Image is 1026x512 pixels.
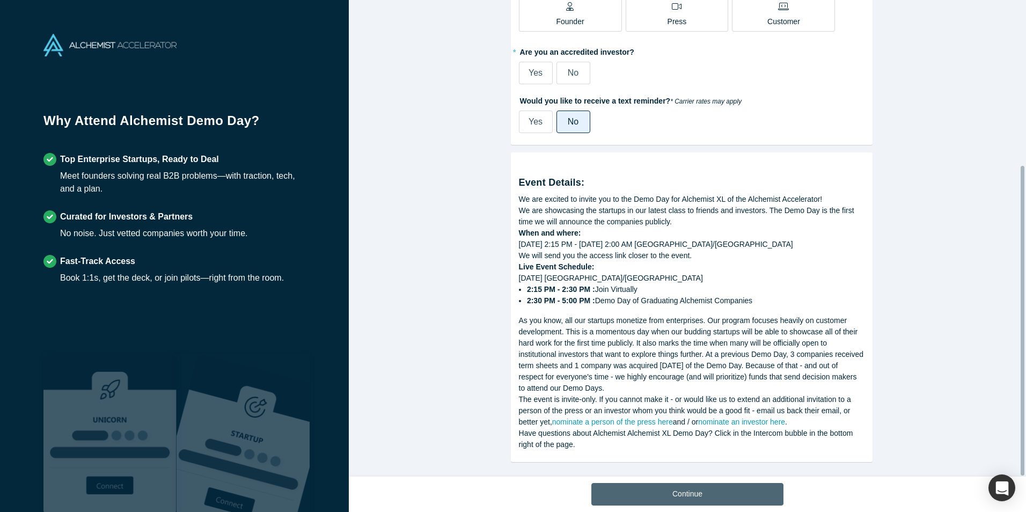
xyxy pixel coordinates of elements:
div: Have questions about Alchemist Alchemist XL Demo Day? Click in the Intercom bubble in the bottom ... [519,428,864,450]
div: Meet founders solving real B2B problems—with traction, tech, and a plan. [60,170,305,195]
em: * Carrier rates may apply [670,98,742,105]
span: Yes [529,117,543,126]
strong: When and where: [519,229,581,237]
span: Yes [529,68,543,77]
img: Robust Technologies [43,354,177,512]
p: Founder [556,16,584,27]
a: nominate an investor here [698,418,785,426]
span: No [568,68,578,77]
button: Continue [591,483,783,506]
h1: Why Attend Alchemist Demo Day? [43,111,305,138]
strong: Event Details: [519,177,585,188]
div: We are excited to invite you to the Demo Day for Alchemist XL of the Alchemist Accelerator! [519,194,864,205]
strong: Fast-Track Access [60,257,135,266]
div: We will send you the access link closer to the event. [519,250,864,261]
div: As you know, all our startups monetize from enterprises. Our program focuses heavily on customer ... [519,315,864,394]
a: nominate a person of the press here [552,418,673,426]
strong: 2:30 PM - 5:00 PM : [527,296,595,305]
p: Customer [767,16,800,27]
strong: 2:15 PM - 2:30 PM : [527,285,595,294]
div: Book 1:1s, get the deck, or join pilots—right from the room. [60,272,284,284]
span: No [568,117,578,126]
img: Alchemist Accelerator Logo [43,34,177,56]
div: The event is invite-only. If you cannot make it - or would like us to extend an additional invita... [519,394,864,428]
div: [DATE] 2:15 PM - [DATE] 2:00 AM [GEOGRAPHIC_DATA]/[GEOGRAPHIC_DATA] [519,239,864,250]
strong: Live Event Schedule: [519,262,595,271]
label: Would you like to receive a text reminder? [519,92,864,107]
strong: Curated for Investors & Partners [60,212,193,221]
strong: Top Enterprise Startups, Ready to Deal [60,155,219,164]
div: We are showcasing the startups in our latest class to friends and investors. The Demo Day is the ... [519,205,864,228]
div: No noise. Just vetted companies worth your time. [60,227,248,240]
li: Join Virtually [527,284,864,295]
label: Are you an accredited investor? [519,43,864,58]
p: Press [668,16,687,27]
img: Prism AI [177,354,310,512]
li: Demo Day of Graduating Alchemist Companies [527,295,864,306]
div: [DATE] [GEOGRAPHIC_DATA]/[GEOGRAPHIC_DATA] [519,273,864,306]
